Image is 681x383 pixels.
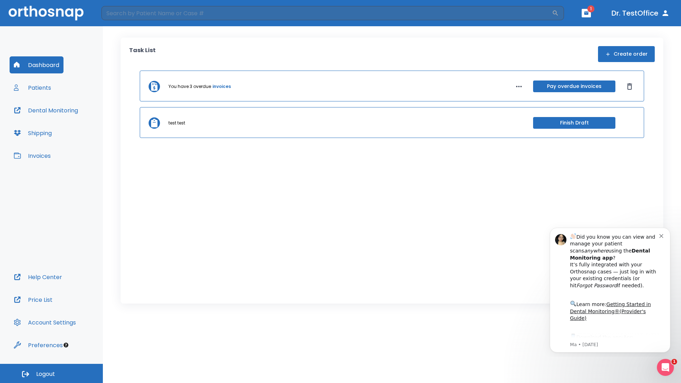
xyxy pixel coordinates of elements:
[10,268,66,285] button: Help Center
[63,342,69,348] div: Tooltip anchor
[129,46,156,62] p: Task List
[36,370,55,378] span: Logout
[539,221,681,357] iframe: Intercom notifications message
[168,83,211,90] p: You have 3 overdue
[31,120,120,127] p: Message from Ma, sent 6w ago
[212,83,231,90] a: invoices
[657,359,674,376] iframe: Intercom live chat
[10,291,57,308] button: Price List
[10,147,55,164] button: Invoices
[533,117,615,129] button: Finish Draft
[10,337,67,354] button: Preferences
[598,46,655,62] button: Create order
[624,81,635,92] button: Dismiss
[671,359,677,365] span: 1
[587,5,594,12] span: 1
[10,124,56,141] button: Shipping
[9,6,84,20] img: Orthosnap
[10,79,55,96] button: Patients
[31,113,94,126] a: App Store
[10,56,63,73] button: Dashboard
[609,7,672,20] button: Dr. TestOffice
[10,314,80,331] button: Account Settings
[120,11,126,17] button: Dismiss notification
[168,120,185,126] p: test test
[101,6,552,20] input: Search by Patient Name or Case #
[31,111,120,148] div: Download the app: | ​ Let us know if you need help getting started!
[533,81,615,92] button: Pay overdue invoices
[10,102,82,119] button: Dental Monitoring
